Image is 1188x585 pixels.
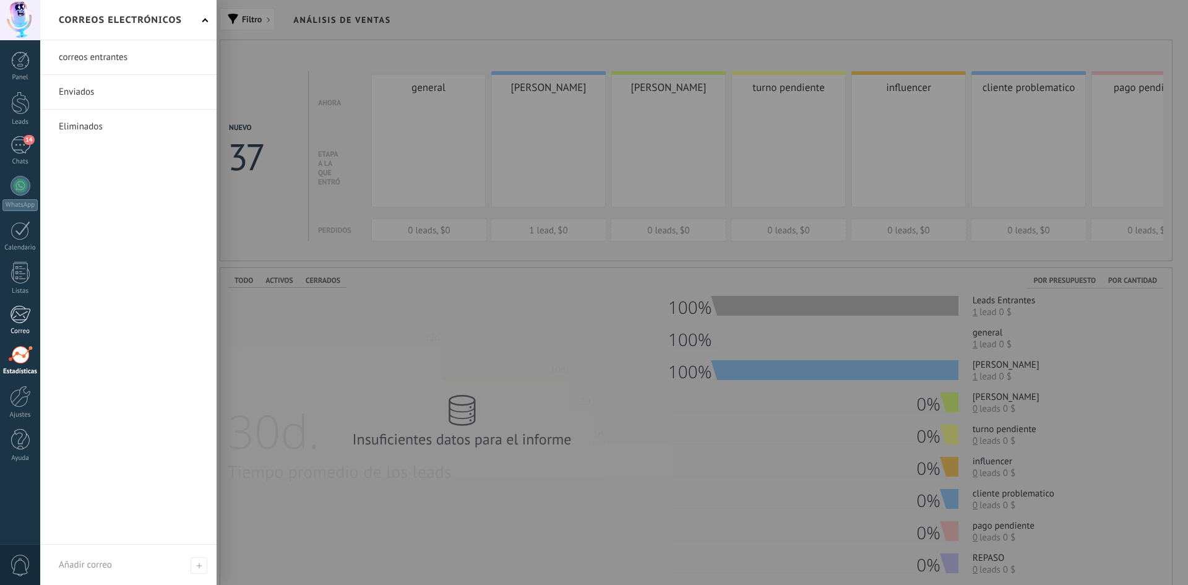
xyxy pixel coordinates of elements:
[191,557,207,574] span: Añadir correo
[59,1,182,40] h2: Correos electrónicos
[2,244,38,252] div: Calendario
[24,135,34,145] span: 14
[59,559,112,571] span: Añadir correo
[2,411,38,419] div: Ajustes
[2,454,38,462] div: Ayuda
[40,75,217,110] li: Enviados
[40,40,217,75] li: correos entrantes
[2,74,38,82] div: Panel
[40,110,217,144] li: Eliminados
[2,287,38,295] div: Listas
[2,118,38,126] div: Leads
[2,368,38,376] div: Estadísticas
[2,327,38,336] div: Correo
[2,158,38,166] div: Chats
[2,199,38,211] div: WhatsApp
